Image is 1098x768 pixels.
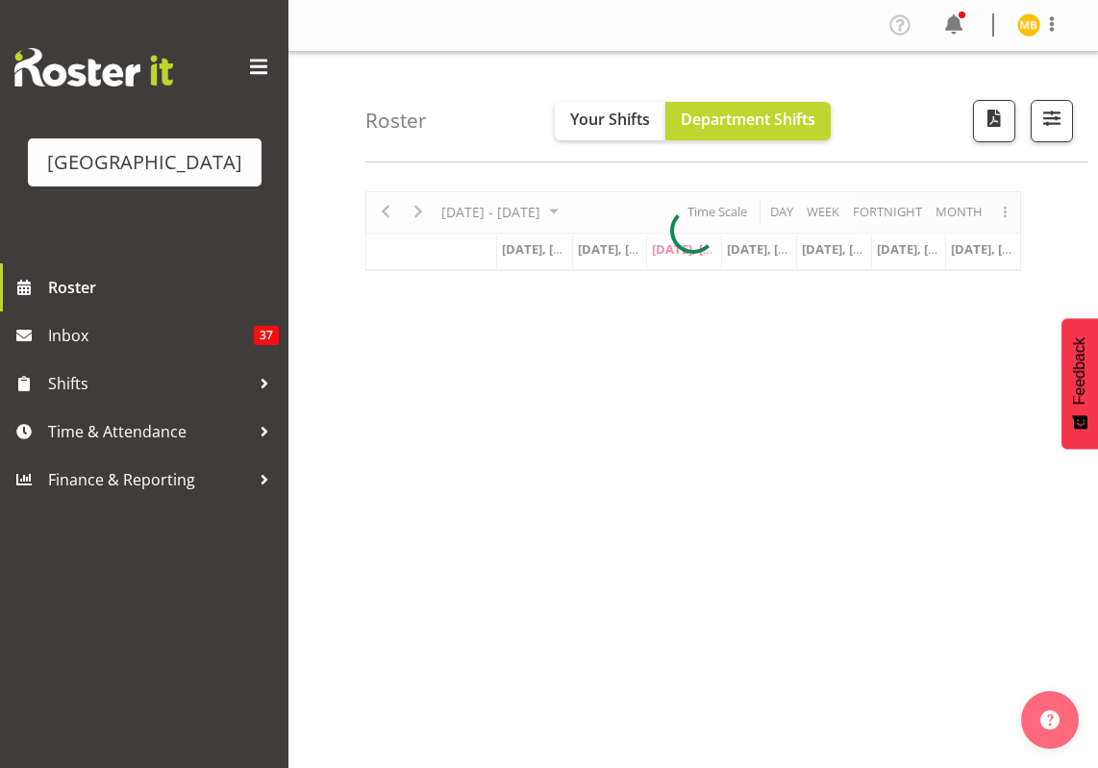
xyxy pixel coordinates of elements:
span: Your Shifts [570,109,650,130]
span: Shifts [48,369,250,398]
button: Department Shifts [665,102,831,140]
span: Feedback [1071,337,1088,405]
img: help-xxl-2.png [1040,710,1060,730]
span: Time & Attendance [48,417,250,446]
button: Filter Shifts [1031,100,1073,142]
span: Finance & Reporting [48,465,250,494]
button: Your Shifts [555,102,665,140]
img: michelle-bradbury9520.jpg [1017,13,1040,37]
button: Feedback - Show survey [1061,318,1098,449]
div: [GEOGRAPHIC_DATA] [47,148,242,177]
span: Roster [48,273,279,302]
h4: Roster [365,110,427,132]
img: Rosterit website logo [14,48,173,87]
span: Department Shifts [681,109,815,130]
button: Download a PDF of the roster according to the set date range. [973,100,1015,142]
span: 37 [254,326,279,345]
span: Inbox [48,321,254,350]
